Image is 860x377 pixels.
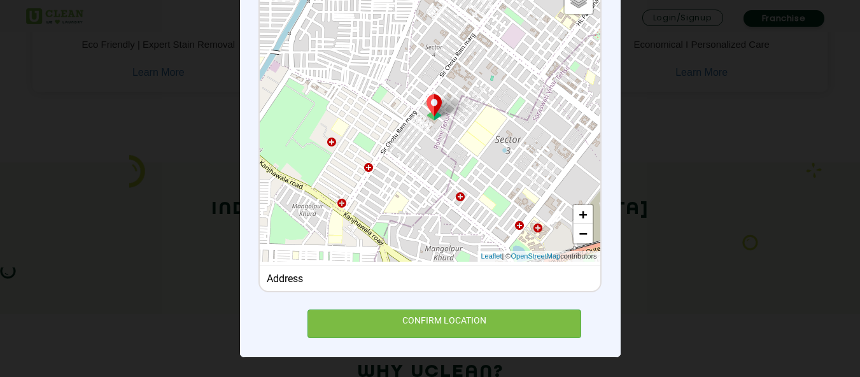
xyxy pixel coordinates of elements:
a: Leaflet [481,251,502,262]
a: Zoom out [574,224,593,243]
div: Address [267,273,593,285]
div: CONFIRM LOCATION [307,309,582,338]
a: Zoom in [574,205,593,224]
div: | © contributors [477,251,600,262]
a: OpenStreetMap [511,251,560,262]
